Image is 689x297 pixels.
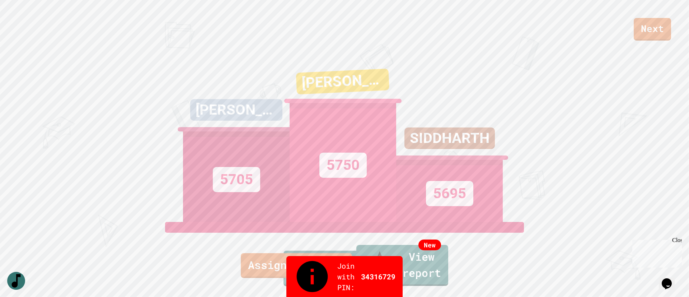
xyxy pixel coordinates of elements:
div: New [418,240,441,250]
div: 5705 [213,167,260,192]
div: [PERSON_NAME] [190,99,282,121]
div: 5695 [426,181,473,206]
div: [PERSON_NAME] [296,69,389,94]
a: Assign practice [241,253,352,278]
div: SIDDHARTH [404,127,495,149]
a: View report [356,245,448,286]
a: Next [634,18,671,41]
iframe: chat widget [659,268,682,290]
div: Chat with us now!Close [3,3,50,46]
iframe: chat widget [629,237,682,268]
span: 34316729 [361,271,395,282]
div: Join with PIN: [286,256,403,297]
div: 5750 [319,153,367,178]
